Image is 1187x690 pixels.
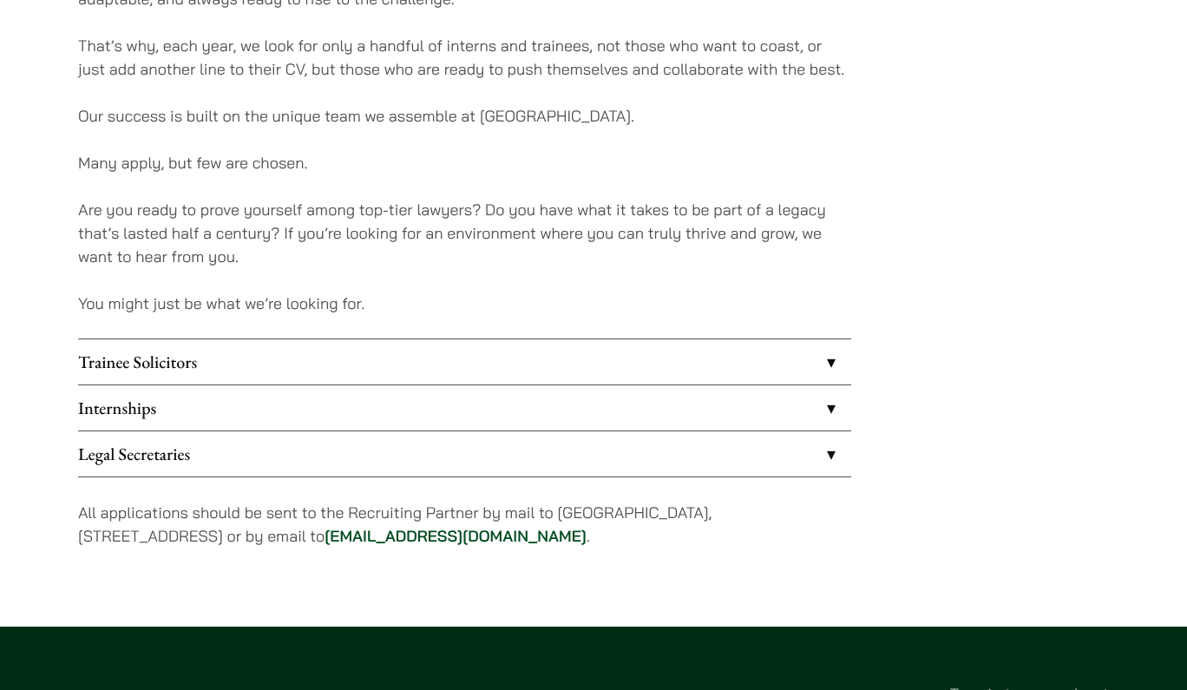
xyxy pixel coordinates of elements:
[325,526,587,546] a: [EMAIL_ADDRESS][DOMAIN_NAME]
[78,198,851,268] p: Are you ready to prove yourself among top-tier lawyers? Do you have what it takes to be part of a...
[78,34,851,81] p: That’s why, each year, we look for only a handful of interns and trainees, not those who want to ...
[78,431,851,476] a: Legal Secretaries
[78,151,851,174] p: Many apply, but few are chosen.
[78,104,851,128] p: Our success is built on the unique team we assemble at [GEOGRAPHIC_DATA].
[78,339,851,384] a: Trainee Solicitors
[78,292,851,315] p: You might just be what we’re looking for.
[78,501,851,548] p: All applications should be sent to the Recruiting Partner by mail to [GEOGRAPHIC_DATA], [STREET_A...
[78,385,851,430] a: Internships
